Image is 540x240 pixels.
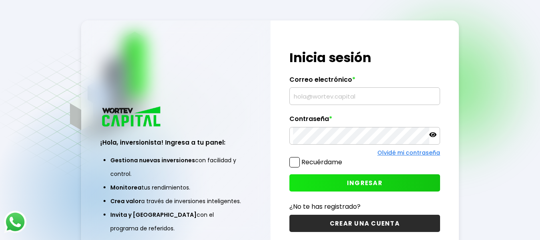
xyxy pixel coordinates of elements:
span: Gestiona nuevas inversiones [110,156,195,164]
img: logos_whatsapp-icon.242b2217.svg [4,211,26,233]
li: con el programa de referidos. [110,208,241,235]
span: INGRESAR [347,179,383,187]
span: Invita y [GEOGRAPHIC_DATA] [110,211,197,219]
button: INGRESAR [289,174,440,192]
img: logo_wortev_capital [100,105,163,129]
h1: Inicia sesión [289,48,440,67]
h3: ¡Hola, inversionista! Ingresa a tu panel: [100,138,251,147]
label: Recuérdame [301,157,342,167]
label: Contraseña [289,115,440,127]
p: ¿No te has registrado? [289,202,440,212]
a: ¿No te has registrado?CREAR UNA CUENTA [289,202,440,232]
li: a través de inversiones inteligentes. [110,194,241,208]
input: hola@wortev.capital [293,88,436,105]
li: con facilidad y control. [110,153,241,181]
span: Monitorea [110,184,141,192]
span: Crea valor [110,197,141,205]
button: CREAR UNA CUENTA [289,215,440,232]
label: Correo electrónico [289,76,440,88]
li: tus rendimientos. [110,181,241,194]
a: Olvidé mi contraseña [377,149,440,157]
